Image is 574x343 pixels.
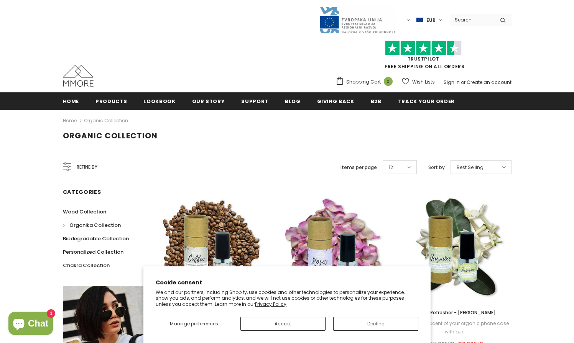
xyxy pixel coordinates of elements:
[317,98,354,105] span: Giving back
[192,92,225,110] a: Our Story
[285,98,301,105] span: Blog
[63,205,106,218] a: Wood Collection
[63,65,94,87] img: MMORE Cases
[467,79,512,85] a: Create an account
[317,92,354,110] a: Giving back
[400,309,511,317] a: Scent Refresher - [PERSON_NAME]
[412,78,435,86] span: Wish Lists
[408,56,439,62] a: Trustpilot
[63,232,129,245] a: Biodegradable Collection
[63,98,79,105] span: Home
[333,317,418,331] button: Decline
[63,248,123,256] span: Personalized Collection
[63,208,106,215] span: Wood Collection
[415,309,496,316] span: Scent Refresher - [PERSON_NAME]
[255,301,286,307] a: Privacy Policy
[336,76,396,88] a: Shopping Cart 0
[336,44,512,70] span: FREE SHIPPING ON ALL ORDERS
[63,188,101,196] span: Categories
[371,92,382,110] a: B2B
[240,317,326,331] button: Accept
[241,98,268,105] span: support
[319,6,396,34] img: Javni Razpis
[241,92,268,110] a: support
[402,75,435,89] a: Wish Lists
[63,130,158,141] span: Organic Collection
[63,218,121,232] a: Organika Collection
[63,92,79,110] a: Home
[63,116,77,125] a: Home
[457,164,484,171] span: Best Selling
[6,312,55,337] inbox-online-store-chat: Shopify online store chat
[192,98,225,105] span: Our Story
[340,164,377,171] label: Items per page
[385,41,462,56] img: Trust Pilot Stars
[69,222,121,229] span: Organika Collection
[77,163,97,171] span: Refine by
[156,317,232,331] button: Manage preferences
[156,289,418,307] p: We and our partners, including Shopify, use cookies and other technologies to personalize your ex...
[398,98,455,105] span: Track your order
[63,262,110,269] span: Chakra Collection
[398,92,455,110] a: Track your order
[63,245,123,259] a: Personalized Collection
[84,117,128,124] a: Organic Collection
[389,164,393,171] span: 12
[428,164,445,171] label: Sort by
[444,79,460,85] a: Sign In
[63,259,110,272] a: Chakra Collection
[63,235,129,242] span: Biodegradable Collection
[170,320,218,327] span: Manage preferences
[95,92,127,110] a: Products
[426,16,436,24] span: EUR
[384,77,393,86] span: 0
[156,279,418,287] h2: Cookie consent
[461,79,465,85] span: or
[400,319,511,336] div: Refresh the scent of your organic phone case with our...
[371,98,382,105] span: B2B
[143,98,175,105] span: Lookbook
[319,16,396,23] a: Javni Razpis
[285,92,301,110] a: Blog
[346,78,381,86] span: Shopping Cart
[450,14,494,25] input: Search Site
[143,92,175,110] a: Lookbook
[95,98,127,105] span: Products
